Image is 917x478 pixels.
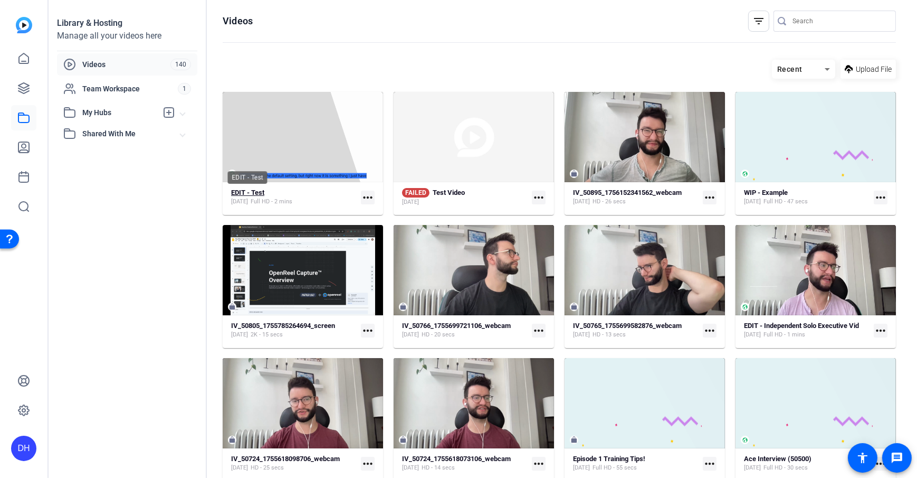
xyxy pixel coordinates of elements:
[361,457,375,471] mat-icon: more_horiz
[763,464,808,472] span: Full HD - 30 secs
[532,191,546,204] mat-icon: more_horiz
[891,452,903,464] mat-icon: message
[874,324,887,338] mat-icon: more_horiz
[703,457,717,471] mat-icon: more_horiz
[231,322,335,330] strong: IV_50805_1755785264694_screen
[856,452,869,464] mat-icon: accessibility
[532,324,546,338] mat-icon: more_horiz
[82,59,170,70] span: Videos
[573,198,590,206] span: [DATE]
[251,198,292,206] span: Full HD - 2 mins
[573,189,682,196] strong: IV_50895_1756152341562_webcam
[744,189,870,206] a: WIP - Example[DATE]Full HD - 47 secs
[840,60,896,79] button: Upload File
[744,322,859,330] strong: EDIT - Independent Solo Executive Vid
[763,331,805,339] span: Full HD - 1 mins
[170,59,191,70] span: 140
[573,322,682,330] strong: IV_50765_1755699582876_webcam
[231,198,248,206] span: [DATE]
[593,464,637,472] span: Full HD - 55 secs
[361,324,375,338] mat-icon: more_horiz
[361,191,375,204] mat-icon: more_horiz
[57,17,197,30] div: Library & Hosting
[251,331,283,339] span: 2K - 15 secs
[402,455,511,463] strong: IV_50724_1755618073106_webcam
[874,191,887,204] mat-icon: more_horiz
[744,464,761,472] span: [DATE]
[231,322,357,339] a: IV_50805_1755785264694_screen[DATE]2K - 15 secs
[178,83,191,95] span: 1
[402,455,528,472] a: IV_50724_1755618073106_webcam[DATE]HD - 14 secs
[231,464,248,472] span: [DATE]
[11,436,36,461] div: DH
[251,464,284,472] span: HD - 25 secs
[231,331,248,339] span: [DATE]
[82,128,180,139] span: Shared With Me
[231,189,357,206] a: EDIT - Test[DATE]Full HD - 2 mins
[856,64,892,75] span: Upload File
[433,189,465,196] strong: Test Video
[573,331,590,339] span: [DATE]
[593,331,626,339] span: HD - 13 secs
[57,102,197,123] mat-expansion-panel-header: My Hubs
[744,331,761,339] span: [DATE]
[422,331,455,339] span: HD - 20 secs
[763,198,808,206] span: Full HD - 47 secs
[744,455,870,472] a: Ace Interview (50500)[DATE]Full HD - 30 secs
[874,457,887,471] mat-icon: more_horiz
[231,455,340,463] strong: IV_50724_1755618098706_webcam
[777,65,803,73] span: Recent
[402,188,429,198] span: FAILED
[573,322,699,339] a: IV_50765_1755699582876_webcam[DATE]HD - 13 secs
[223,15,253,27] h1: Videos
[703,191,717,204] mat-icon: more_horiz
[532,457,546,471] mat-icon: more_horiz
[231,455,357,472] a: IV_50724_1755618098706_webcam[DATE]HD - 25 secs
[227,171,268,184] div: EDIT - Test
[573,455,645,463] strong: Episode 1 Training Tips!
[744,455,811,463] strong: Ace Interview (50500)
[16,17,32,33] img: blue-gradient.svg
[402,322,511,330] strong: IV_50766_1755699721106_webcam
[752,15,765,27] mat-icon: filter_list
[402,464,419,472] span: [DATE]
[402,322,528,339] a: IV_50766_1755699721106_webcam[DATE]HD - 20 secs
[82,83,178,94] span: Team Workspace
[57,30,197,42] div: Manage all your videos here
[402,198,419,207] span: [DATE]
[744,189,788,196] strong: WIP - Example
[231,189,264,196] strong: EDIT - Test
[703,324,717,338] mat-icon: more_horiz
[57,123,197,144] mat-expansion-panel-header: Shared With Me
[402,331,419,339] span: [DATE]
[82,107,157,118] span: My Hubs
[792,15,887,27] input: Search
[573,455,699,472] a: Episode 1 Training Tips![DATE]Full HD - 55 secs
[573,464,590,472] span: [DATE]
[744,198,761,206] span: [DATE]
[593,198,626,206] span: HD - 26 secs
[402,188,528,207] a: FAILEDTest Video[DATE]
[744,322,870,339] a: EDIT - Independent Solo Executive Vid[DATE]Full HD - 1 mins
[422,464,455,472] span: HD - 14 secs
[573,189,699,206] a: IV_50895_1756152341562_webcam[DATE]HD - 26 secs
